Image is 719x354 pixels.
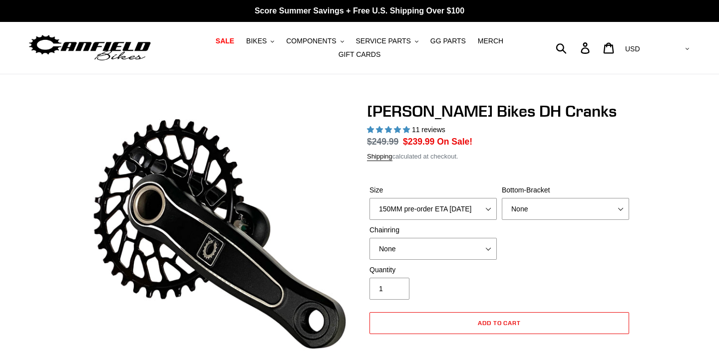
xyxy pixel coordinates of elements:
label: Size [369,185,497,195]
a: Shipping [367,153,392,161]
img: Canfield Bikes [27,32,152,64]
span: SERVICE PARTS [356,37,410,45]
span: $239.99 [403,137,434,147]
span: 4.91 stars [367,126,412,134]
label: Bottom-Bracket [502,185,629,195]
span: GG PARTS [430,37,466,45]
h1: [PERSON_NAME] Bikes DH Cranks [367,102,632,121]
span: COMPONENTS [286,37,336,45]
span: Add to cart [478,319,521,327]
a: GG PARTS [425,34,471,48]
s: $249.99 [367,137,398,147]
button: SERVICE PARTS [351,34,423,48]
a: MERCH [473,34,508,48]
span: MERCH [478,37,503,45]
a: GIFT CARDS [334,48,386,61]
span: 11 reviews [412,126,445,134]
span: SALE [216,37,234,45]
input: Search [561,37,587,59]
button: BIKES [241,34,279,48]
label: Chainring [369,225,497,235]
button: COMPONENTS [281,34,349,48]
span: GIFT CARDS [339,50,381,59]
span: On Sale! [437,135,472,148]
span: BIKES [246,37,267,45]
button: Add to cart [369,312,629,334]
div: calculated at checkout. [367,152,632,162]
a: SALE [211,34,239,48]
label: Quantity [369,265,497,275]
